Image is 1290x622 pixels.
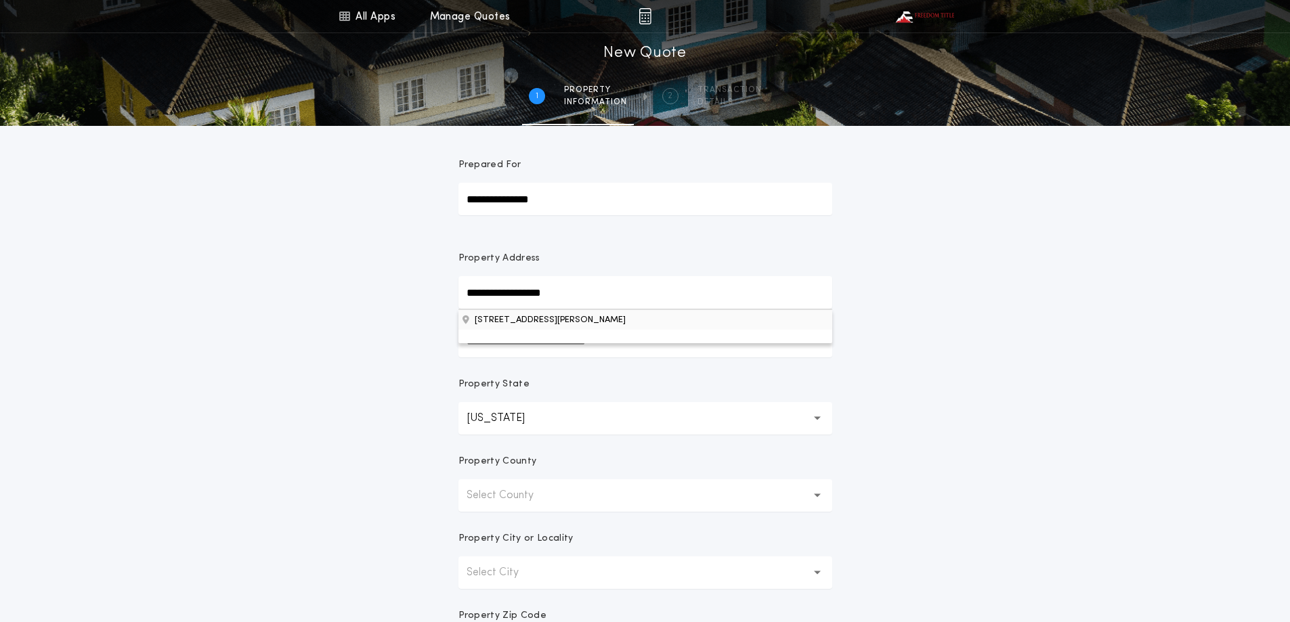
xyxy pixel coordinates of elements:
input: Prepared For [458,183,832,215]
button: Property Address [458,309,832,330]
p: Property City or Locality [458,532,574,546]
h1: New Quote [603,43,686,64]
span: information [564,97,627,108]
span: details [697,97,762,108]
span: Transaction [697,85,762,95]
h2: 2 [668,91,672,102]
button: Select City [458,556,832,589]
p: Select County [467,487,555,504]
p: Property State [458,378,530,391]
h2: 1 [536,91,538,102]
button: Select County [458,479,832,512]
span: Property [564,85,627,95]
p: [US_STATE] [467,410,546,426]
img: vs-icon [893,9,954,23]
p: Property Address [458,252,832,265]
button: [US_STATE] [458,402,832,435]
p: Property County [458,455,537,468]
img: img [639,8,651,24]
p: Select City [467,564,540,581]
p: Prepared For [458,158,521,172]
